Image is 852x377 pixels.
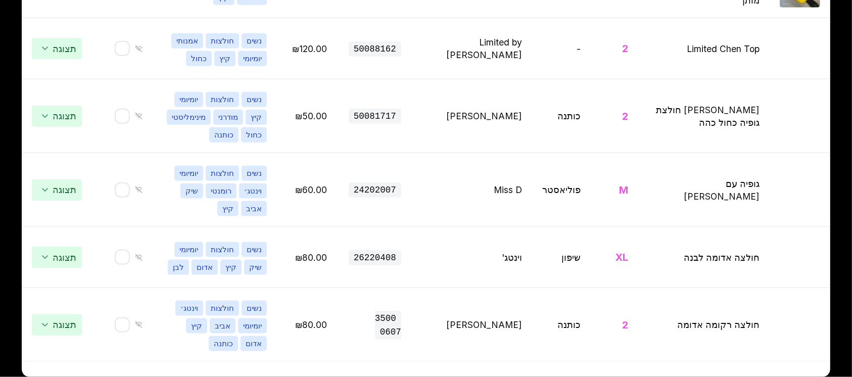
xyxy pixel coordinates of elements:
span: Edit price [295,111,327,121]
span: חולצות [206,33,239,49]
span: Change status [32,314,82,336]
span: כחול [241,127,267,143]
span: נשים [242,33,267,49]
span: 24202007 [349,182,401,198]
span: נשים [242,301,267,316]
td: כותנה [532,288,591,362]
img: חולצה רקומה אדומה [780,305,820,345]
span: יומיומי [238,51,267,66]
td: כותנה [532,79,591,153]
span: יומיומי [174,92,203,107]
span: וינטג׳ [175,301,203,316]
span: חולצות [206,301,239,316]
span: אביב [241,201,267,216]
img: חולצה אדומה לבנה [780,237,820,277]
td: Limited by [PERSON_NAME] [411,18,532,79]
td: 2 [591,79,639,153]
td: M [591,153,639,227]
span: 3500 0607 [375,311,401,340]
span: Edit price [295,252,327,263]
span: יומיומי [238,318,267,334]
span: Change status [32,247,82,268]
span: שיק [180,183,203,199]
td: [PERSON_NAME] [411,288,532,362]
td: פוליאסטר [532,153,591,227]
span: 50088162 [349,41,401,57]
span: Change status [32,106,82,127]
td: גופיה עם [PERSON_NAME] [638,153,770,227]
span: יומיומי [174,242,203,257]
td: [PERSON_NAME] [411,79,532,153]
span: קיץ [186,318,207,334]
span: נשים [242,166,267,181]
span: Edit price [295,319,327,330]
td: - [532,18,591,79]
span: Edit price [295,184,327,195]
td: XL [591,227,639,288]
span: Edit price [292,43,327,54]
span: וינטג׳ [239,183,267,199]
span: קיץ [246,110,267,125]
td: וינטג' [411,227,532,288]
span: יומיומי [174,166,203,181]
td: 2 [591,18,639,79]
span: Change status [32,179,82,201]
span: חולצות [206,242,239,257]
img: Limited Chen Top [780,28,820,69]
span: אדום [192,260,218,275]
span: כותנה [209,127,239,143]
img: Ronen Chen חולצת גופיה כחול כהה [780,96,820,136]
span: כותנה [209,336,238,351]
span: נשים [242,242,267,257]
span: קיץ [220,260,242,275]
td: [PERSON_NAME] חולצת גופיה כחול כהה [638,79,770,153]
td: Miss D [411,153,532,227]
span: כחול [186,51,212,66]
span: מודרני [213,110,243,125]
td: חולצה אדומה לבנה [638,227,770,288]
td: שיפון [532,227,591,288]
span: קיץ [214,51,235,66]
span: Change status [32,38,82,59]
span: 26220408 [349,250,401,265]
td: Limited Chen Top [638,18,770,79]
td: חולצה רקומה אדומה [638,288,770,362]
span: אביב [210,318,235,334]
span: מינימליסטי [167,110,211,125]
span: נשים [242,92,267,107]
span: אדום [241,336,267,351]
span: שיק [244,260,267,275]
span: קיץ [217,201,239,216]
span: 50081717 [349,109,401,124]
span: חולצות [206,166,239,181]
span: אמנותי [171,33,203,49]
span: חולצות [206,92,239,107]
span: רומנטי [206,183,236,199]
span: לבן [168,260,189,275]
td: 2 [591,288,639,362]
img: גופיה עם צווארון [780,170,820,210]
